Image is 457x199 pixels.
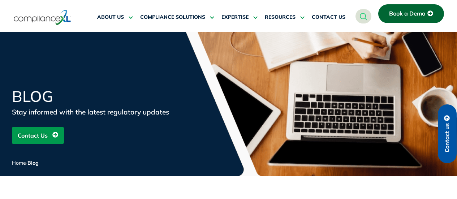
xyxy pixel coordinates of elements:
span: Contact us [444,123,450,152]
a: CONTACT US [312,9,345,26]
a: Contact us [438,104,457,163]
a: navsearch-button [355,9,371,23]
span: RESOURCES [265,14,296,21]
span: ABOUT US [97,14,124,21]
a: Contact Us [12,127,64,144]
span: CONTACT US [312,14,345,21]
h1: Blog [12,89,185,104]
img: logo-one.svg [14,9,71,26]
a: EXPERTISE [221,9,258,26]
a: COMPLIANCE SOLUTIONS [140,9,214,26]
div: Stay informed with the latest regulatory updates [12,107,185,117]
span: Contact Us [18,129,48,142]
a: RESOURCES [265,9,305,26]
span: Blog [27,160,39,166]
span: Book a Demo [389,10,425,17]
span: COMPLIANCE SOLUTIONS [140,14,205,21]
a: ABOUT US [97,9,133,26]
span: EXPERTISE [221,14,249,21]
a: Book a Demo [378,4,444,23]
span: / [12,160,39,166]
a: Home [12,160,26,166]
